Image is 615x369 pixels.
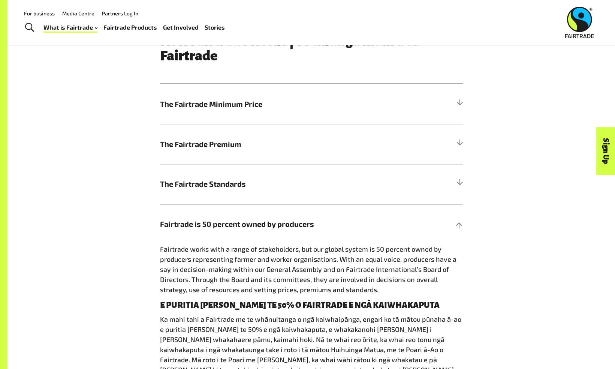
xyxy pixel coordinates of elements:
a: Get Involved [163,22,199,33]
a: Media Centre [62,10,94,16]
h3: How Fairtrade works | Te tikanga mahi a te Fairtrade [160,33,463,63]
h4: E PURITIA [PERSON_NAME] TE 50% O FAIRTRADE E NGĀ KAIWHAKAPUTA [160,301,463,310]
a: Fairtrade Products [103,22,157,33]
a: Toggle Search [20,18,39,37]
a: Partners Log In [102,10,138,16]
span: The Fairtrade Minimum Price [160,98,387,109]
a: Stories [205,22,225,33]
span: The Fairtrade Standards [160,178,387,189]
span: Fairtrade is 50 percent owned by producers [160,218,387,229]
a: For business [24,10,55,16]
span: The Fairtrade Premium [160,138,387,150]
span: Fairtrade works with a range of stakeholders, but our global system is 50 percent owned by produc... [160,245,456,294]
img: Fairtrade Australia New Zealand logo [565,7,594,38]
a: What is Fairtrade [43,22,97,33]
